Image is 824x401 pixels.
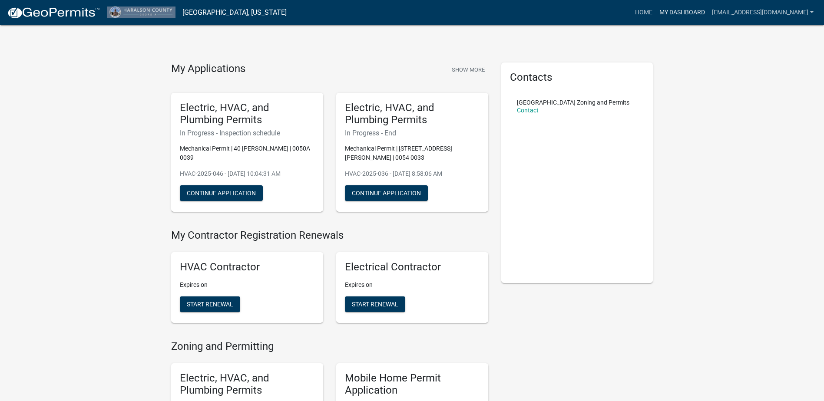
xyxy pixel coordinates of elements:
[345,372,480,397] h5: Mobile Home Permit Application
[180,296,240,312] button: Start Renewal
[656,4,708,21] a: My Dashboard
[180,280,314,289] p: Expires on
[171,340,488,353] h4: Zoning and Permitting
[180,102,314,127] h5: Electric, HVAC, and Plumbing Permits
[345,296,405,312] button: Start Renewal
[180,144,314,162] p: Mechanical Permit | 40 [PERSON_NAME] | 0050A 0039
[345,129,480,137] h6: In Progress - End
[632,4,656,21] a: Home
[171,229,488,242] h4: My Contractor Registration Renewals
[517,99,629,105] p: [GEOGRAPHIC_DATA] Zoning and Permits
[180,129,314,137] h6: In Progress - Inspection schedule
[345,261,480,273] h5: Electrical Contractor
[180,169,314,178] p: HVAC-2025-046 - [DATE] 10:04:31 AM
[107,7,175,18] img: Haralson County, Georgia
[345,102,480,127] h5: Electric, HVAC, and Plumbing Permits
[345,144,480,162] p: Mechanical Permit | [STREET_ADDRESS][PERSON_NAME] | 0054 0033
[171,62,245,76] h4: My Applications
[180,261,314,273] h5: HVAC Contractor
[171,229,488,330] wm-registration-list-section: My Contractor Registration Renewals
[182,5,287,20] a: [GEOGRAPHIC_DATA], [US_STATE]
[517,107,539,114] a: Contact
[448,62,488,77] button: Show More
[510,71,645,84] h5: Contacts
[345,280,480,289] p: Expires on
[345,169,480,178] p: HVAC-2025-036 - [DATE] 8:58:06 AM
[180,372,314,397] h5: Electric, HVAC, and Plumbing Permits
[180,185,263,201] button: Continue Application
[345,185,428,201] button: Continue Application
[708,4,817,21] a: [EMAIL_ADDRESS][DOMAIN_NAME]
[187,300,233,307] span: Start Renewal
[352,300,398,307] span: Start Renewal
